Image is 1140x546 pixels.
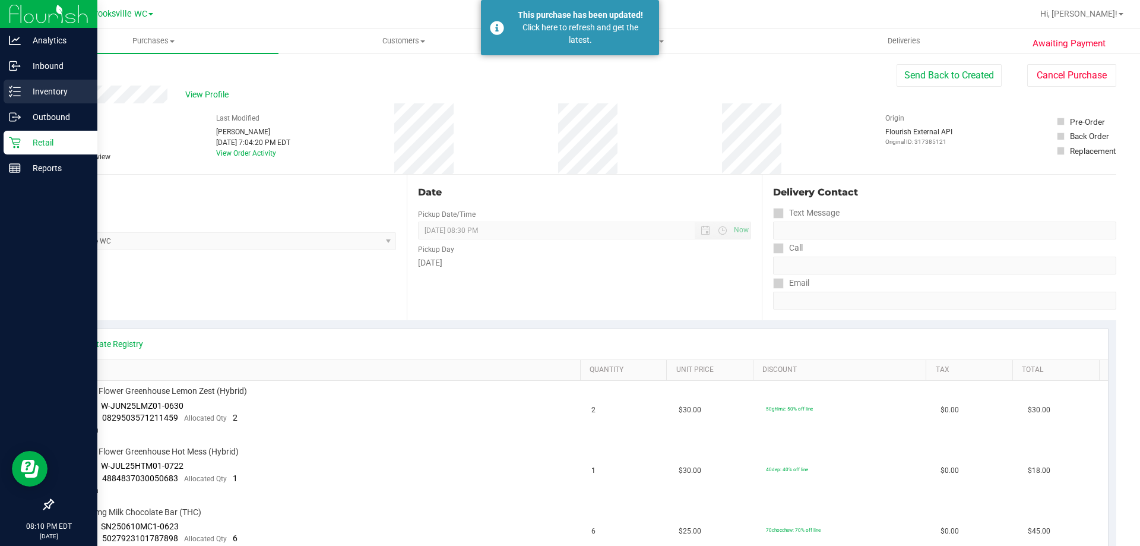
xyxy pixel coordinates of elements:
[216,113,259,124] label: Last Modified
[184,475,227,483] span: Allocated Qty
[102,534,178,543] span: 5027923101787898
[1027,64,1116,87] button: Cancel Purchase
[9,111,21,123] inline-svg: Outbound
[21,84,92,99] p: Inventory
[102,474,178,483] span: 4884837030050683
[1028,465,1050,476] span: $18.00
[773,222,1116,239] input: Format: (999) 999-9999
[72,338,143,350] a: View State Registry
[511,9,650,21] div: This purchase has been updated!
[766,466,808,472] span: 40dep: 40% off line
[233,474,237,483] span: 1
[90,9,147,19] span: Brooksville WC
[418,185,750,200] div: Date
[1070,116,1105,128] div: Pre-Order
[68,386,247,397] span: FD 3.5g Flower Greenhouse Lemon Zest (Hybrid)
[936,365,1008,375] a: Tax
[28,29,278,53] a: Purchases
[185,89,233,101] span: View Profile
[9,34,21,46] inline-svg: Analytics
[511,21,650,46] div: Click here to refresh and get the latest.
[9,60,21,72] inline-svg: Inbound
[766,527,821,533] span: 70chocchew: 70% off line
[21,161,92,175] p: Reports
[52,185,396,200] div: Location
[233,413,237,422] span: 2
[9,137,21,149] inline-svg: Retail
[101,522,179,531] span: SN250610MC1-0623
[679,405,701,416] span: $30.00
[216,149,276,157] a: View Order Activity
[885,113,904,124] label: Origin
[773,257,1116,274] input: Format: (999) 999-9999
[773,185,1116,200] div: Delivery Contact
[762,365,921,375] a: Discount
[1028,526,1050,537] span: $45.00
[940,526,959,537] span: $0.00
[68,507,201,518] span: HT 100mg Milk Chocolate Bar (THC)
[940,465,959,476] span: $0.00
[9,162,21,174] inline-svg: Reports
[70,365,575,375] a: SKU
[779,29,1029,53] a: Deliveries
[766,406,813,412] span: 50ghlmz: 50% off line
[1070,145,1116,157] div: Replacement
[21,110,92,124] p: Outbound
[101,401,183,411] span: W-JUN25LMZ01-0630
[591,405,596,416] span: 2
[5,532,92,541] p: [DATE]
[940,405,959,416] span: $0.00
[773,239,803,257] label: Call
[102,413,178,422] span: 0829503571211459
[773,204,840,222] label: Text Message
[418,244,454,255] label: Pickup Day
[5,521,92,532] p: 08:10 PM EDT
[184,414,227,422] span: Allocated Qty
[872,36,936,46] span: Deliveries
[897,64,1002,87] button: Send Back to Created
[279,36,528,46] span: Customers
[591,465,596,476] span: 1
[1040,9,1117,18] span: Hi, [PERSON_NAME]!
[1022,365,1094,375] a: Total
[591,526,596,537] span: 6
[418,257,750,269] div: [DATE]
[216,127,290,137] div: [PERSON_NAME]
[1070,130,1109,142] div: Back Order
[590,365,662,375] a: Quantity
[9,86,21,97] inline-svg: Inventory
[278,29,528,53] a: Customers
[21,135,92,150] p: Retail
[885,137,952,146] p: Original ID: 317385121
[68,446,239,457] span: FD 3.5g Flower Greenhouse Hot Mess (Hybrid)
[773,274,809,292] label: Email
[216,137,290,148] div: [DATE] 7:04:20 PM EDT
[1033,37,1106,51] span: Awaiting Payment
[676,365,749,375] a: Unit Price
[418,209,476,220] label: Pickup Date/Time
[184,535,227,543] span: Allocated Qty
[679,526,701,537] span: $25.00
[28,36,278,46] span: Purchases
[101,461,183,471] span: W-JUL25HTM01-0722
[21,59,92,73] p: Inbound
[679,465,701,476] span: $30.00
[12,451,47,487] iframe: Resource center
[885,127,952,146] div: Flourish External API
[1028,405,1050,416] span: $30.00
[21,33,92,48] p: Analytics
[233,534,237,543] span: 6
